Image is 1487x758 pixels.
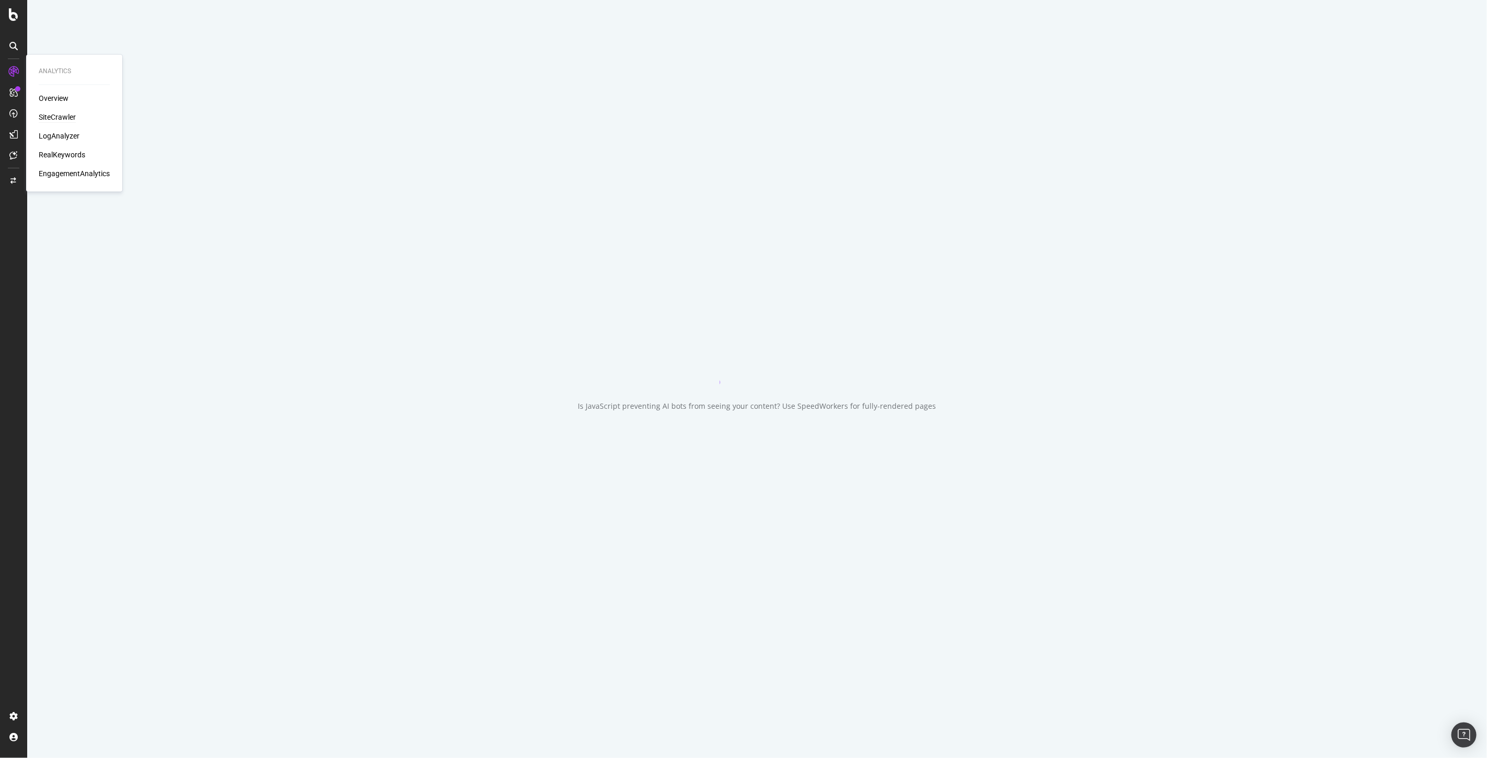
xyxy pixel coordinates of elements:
div: Is JavaScript preventing AI bots from seeing your content? Use SpeedWorkers for fully-rendered pages [578,401,936,411]
a: SiteCrawler [39,112,76,123]
a: Overview [39,94,68,104]
div: Open Intercom Messenger [1451,722,1477,748]
div: Analytics [39,67,110,76]
a: EngagementAnalytics [39,169,110,179]
div: animation [719,347,795,384]
a: RealKeywords [39,150,85,160]
a: LogAnalyzer [39,131,79,142]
